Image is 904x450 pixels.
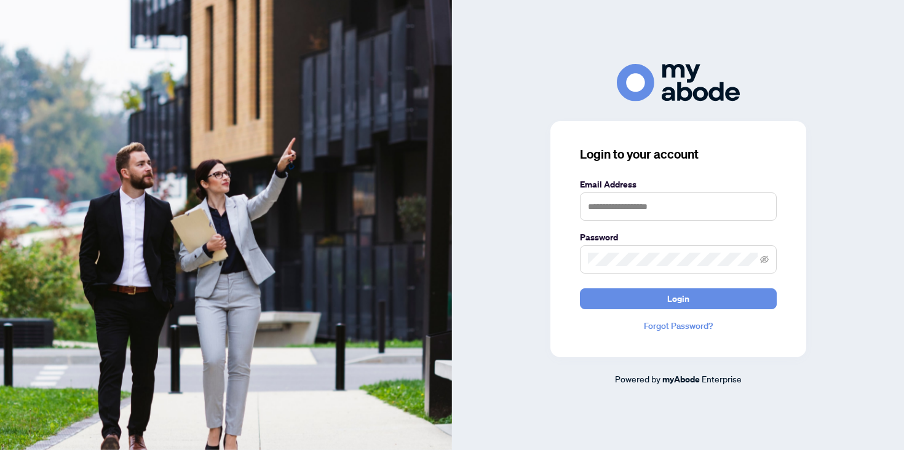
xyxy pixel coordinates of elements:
span: Powered by [615,373,660,384]
button: Login [580,288,777,309]
label: Email Address [580,178,777,191]
span: eye-invisible [760,255,769,264]
img: ma-logo [617,64,740,101]
a: myAbode [662,373,700,386]
label: Password [580,231,777,244]
a: Forgot Password? [580,319,777,333]
h3: Login to your account [580,146,777,163]
span: Enterprise [702,373,742,384]
span: Login [667,289,689,309]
